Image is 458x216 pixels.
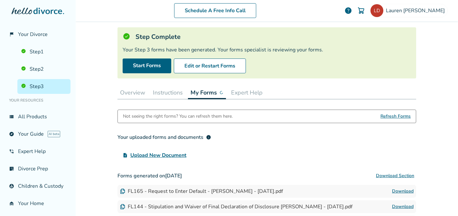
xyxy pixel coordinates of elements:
[9,201,14,206] span: garage_home
[357,7,365,14] img: Cart
[229,86,265,99] button: Expert Help
[117,133,211,141] div: Your uploaded forms and documents
[380,110,411,123] span: Refresh Forms
[120,188,283,195] div: FL165 - Request to Enter Default - [PERSON_NAME] - [DATE].pdf
[220,91,223,94] img: ...
[123,110,233,123] div: Not seeing the right forms? You can refresh them here.
[136,32,181,41] h5: Step Complete
[9,32,14,37] span: flag_2
[18,31,48,38] span: Your Divorce
[5,27,70,42] a: flag_2Your Divorce
[5,161,70,176] a: list_alt_checkDivorce Prep
[9,184,14,189] span: account_child
[123,59,171,73] a: Start Forms
[5,127,70,141] a: exploreYour GuideAI beta
[344,7,352,14] a: help
[5,196,70,211] a: garage_homeYour Home
[9,166,14,171] span: list_alt_check
[5,94,70,107] li: Your Resources
[120,203,352,210] div: FL144 - Stipulation and Waiver of Final Declaration of Disclosure [PERSON_NAME] - [DATE].pdf
[130,151,186,159] span: Upload New Document
[120,204,125,209] img: Document
[117,86,148,99] button: Overview
[386,7,447,14] span: Lauren [PERSON_NAME]
[426,185,458,216] iframe: Chat Widget
[174,3,256,18] a: Schedule A Free Info Call
[374,169,416,182] button: Download Section
[17,62,70,76] a: Step2
[5,144,70,159] a: phone_in_talkExpert Help
[188,86,226,99] button: My Forms
[9,131,14,137] span: explore
[174,59,246,73] button: Edit or Restart Forms
[370,4,383,17] img: Lauren DeFilippo
[206,135,211,140] span: info
[17,79,70,94] a: Step3
[5,109,70,124] a: view_listAll Products
[9,149,14,154] span: phone_in_talk
[5,179,70,194] a: account_childChildren & Custody
[9,114,14,119] span: view_list
[150,86,185,99] button: Instructions
[48,131,60,137] span: AI beta
[17,44,70,59] a: Step1
[392,187,414,195] a: Download
[120,189,125,194] img: Document
[123,46,411,53] div: Your Step 3 forms have been generated. Your forms specialist is reviewing your forms.
[117,169,416,182] h3: Forms generated on [DATE]
[392,203,414,211] a: Download
[123,153,128,158] span: upload_file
